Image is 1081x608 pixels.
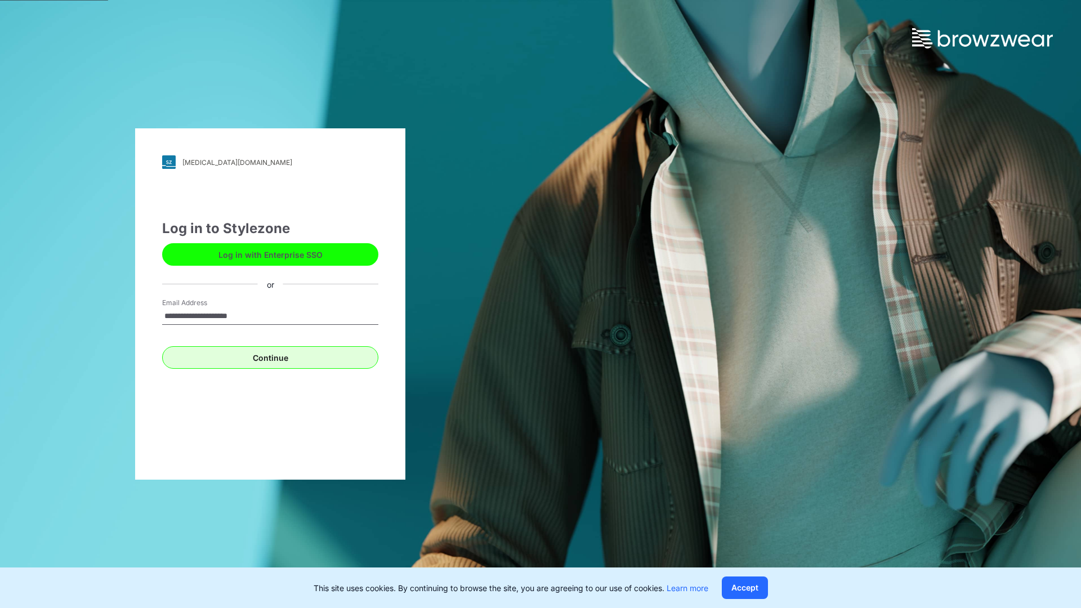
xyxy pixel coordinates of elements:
div: or [258,278,283,290]
button: Accept [722,576,768,599]
div: [MEDICAL_DATA][DOMAIN_NAME] [182,158,292,167]
img: svg+xml;base64,PHN2ZyB3aWR0aD0iMjgiIGhlaWdodD0iMjgiIHZpZXdCb3g9IjAgMCAyOCAyOCIgZmlsbD0ibm9uZSIgeG... [162,155,176,169]
div: Log in to Stylezone [162,218,378,239]
button: Continue [162,346,378,369]
img: browzwear-logo.73288ffb.svg [912,28,1053,48]
a: Learn more [667,583,708,593]
p: This site uses cookies. By continuing to browse the site, you are agreeing to our use of cookies. [314,582,708,594]
label: Email Address [162,298,241,308]
a: [MEDICAL_DATA][DOMAIN_NAME] [162,155,378,169]
button: Log in with Enterprise SSO [162,243,378,266]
